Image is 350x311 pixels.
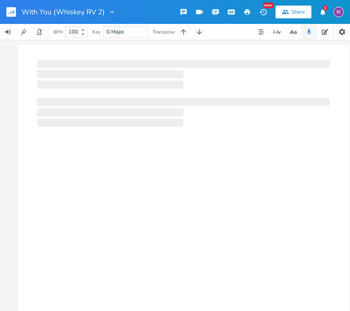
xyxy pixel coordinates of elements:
[92,30,100,34] div: Key
[263,2,273,8] div: New
[333,7,344,17] div: melindameshad
[153,30,175,34] div: Transpose
[106,28,124,35] span: G Major
[255,5,271,19] button: New
[333,3,344,21] button: M
[315,5,330,19] button: 1
[53,30,63,34] div: BPM
[323,6,327,10] div: 1
[22,8,105,16] span: With You (Whiskey RV 2)
[291,8,305,16] div: Share
[275,6,311,18] button: Share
